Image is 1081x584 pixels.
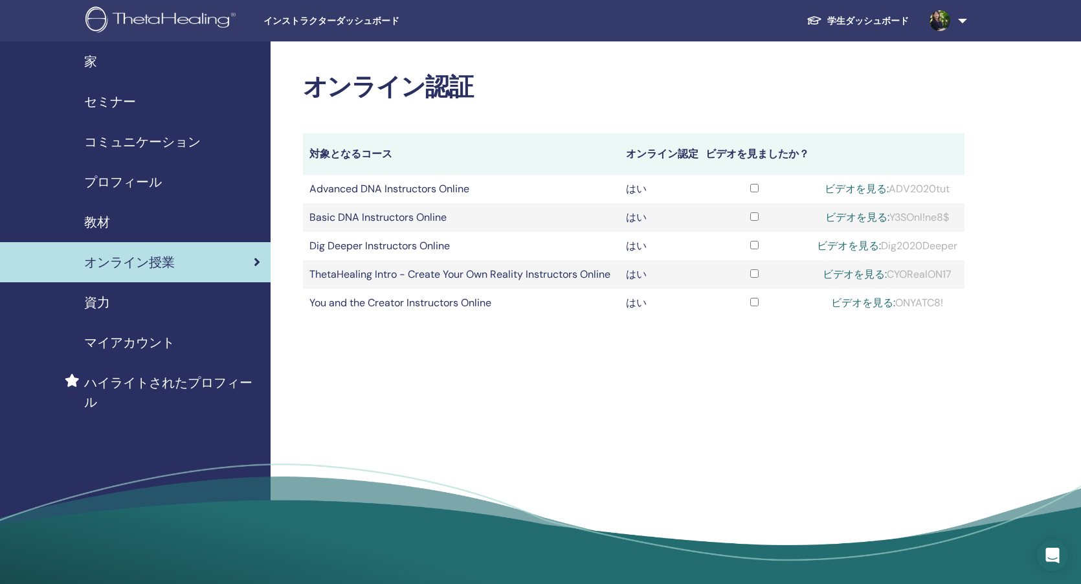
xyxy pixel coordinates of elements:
div: Y3SOnl!ne8$ [816,210,958,225]
img: logo.png [85,6,240,36]
div: ADV2020tut [816,181,958,197]
span: インストラクターダッシュボード [263,14,458,28]
span: コミュニケーション [84,132,201,152]
a: ビデオを見る: [825,182,889,196]
a: 学生ダッシュボード [796,9,919,33]
div: Open Intercom Messenger [1037,540,1068,571]
td: はい [619,260,699,289]
div: CYORealON17 [816,267,958,282]
a: ビデオを見る: [825,210,889,224]
td: Dig Deeper Instructors Online [303,232,619,260]
th: オンライン認定 [619,133,699,175]
img: default.jpg [930,10,950,31]
div: Dig2020Deeper [816,238,958,254]
td: はい [619,203,699,232]
span: 家 [84,52,97,71]
span: マイアカウント [84,333,175,352]
span: ハイライトされたプロフィール [84,373,260,412]
span: プロフィール [84,172,162,192]
td: はい [619,289,699,317]
a: ビデオを見る: [831,296,895,309]
h2: オンライン認証 [303,73,965,102]
a: ビデオを見る: [823,267,887,281]
td: Basic DNA Instructors Online [303,203,619,232]
span: 教材 [84,212,110,232]
td: Advanced DNA Instructors Online [303,175,619,203]
th: ビデオを見ましたか？ [699,133,810,175]
div: ONYATC8! [816,295,958,311]
a: ビデオを見る: [817,239,881,253]
th: 対象となるコース [303,133,619,175]
span: オンライン授業 [84,253,175,272]
td: You and the Creator Instructors Online [303,289,619,317]
td: ThetaHealing Intro - Create Your Own Reality Instructors Online [303,260,619,289]
td: はい [619,175,699,203]
td: はい [619,232,699,260]
span: 資力 [84,293,110,312]
img: graduation-cap-white.svg [807,15,822,26]
span: セミナー [84,92,136,111]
